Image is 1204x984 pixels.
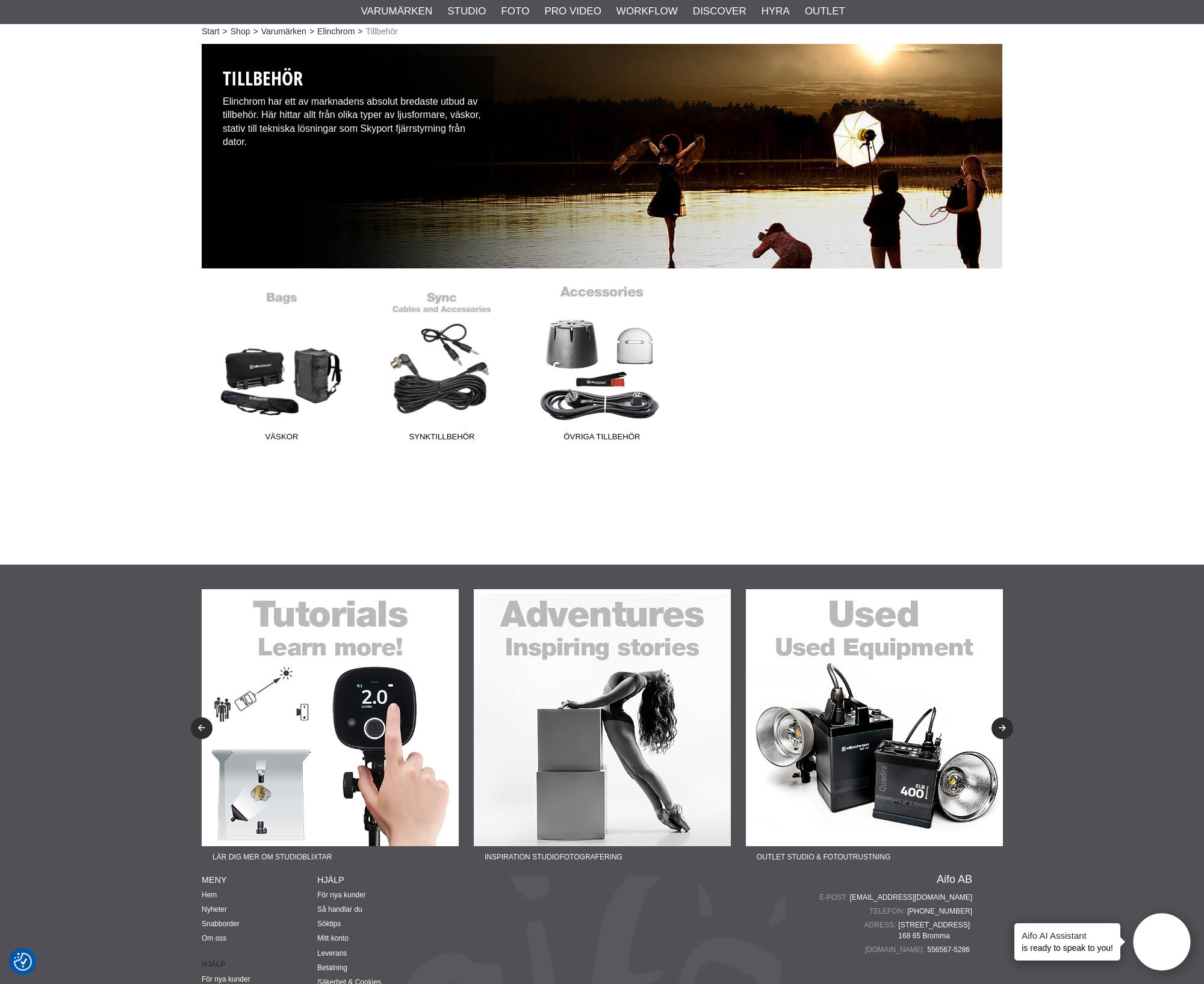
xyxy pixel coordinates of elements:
button: Next [991,717,1013,739]
a: Workflow [616,4,678,19]
a: Nyheter [202,905,227,914]
a: Varumärken [261,25,306,38]
span: Övriga tillbehör [522,431,682,447]
span: > [358,25,362,38]
a: Så handlar du [317,905,362,914]
a: Discover [693,4,746,19]
a: För nya kunder [202,975,250,983]
span: > [253,25,258,38]
span: > [309,25,314,38]
a: Synktillbehör [362,285,522,447]
span: > [223,25,228,38]
a: Mitt konto [317,934,349,942]
a: Söktips [317,920,341,928]
a: Hyra [762,4,790,19]
strong: Hjälp [202,959,317,970]
h4: Hjälp [317,874,433,886]
a: Övriga tillbehör [522,285,682,447]
span: [STREET_ADDRESS] 168 65 Bromma [898,920,972,941]
span: Inspiration Studiofotografering [474,846,633,868]
a: Studio [447,4,486,19]
a: Annons:22-01F banner-sidfot-tutorials.jpgLär dig mer om studioblixtar [202,589,459,868]
a: Annons:22-03F banner-sidfot-used.jpgOutlet Studio & Fotoutrustning [746,589,1003,868]
div: is ready to speak to you! [1014,923,1120,961]
a: Betalning [317,964,347,972]
span: Telefon: [869,906,907,917]
a: Elinchrom [317,25,355,38]
button: Samtyckesinställningar [14,951,32,973]
a: Hem [202,891,217,899]
span: Lär dig mer om studioblixtar [202,846,343,868]
a: Shop [231,25,250,38]
span: 556567-5286 [927,944,972,955]
a: Väskor [202,285,362,447]
span: Adress: [864,920,899,930]
span: Tillbehör [366,25,398,38]
h4: Meny [202,874,317,886]
img: Annons:22-01F banner-sidfot-tutorials.jpg [202,589,459,846]
span: Outlet Studio & Fotoutrustning [746,846,901,868]
a: Leverans [317,949,347,958]
span: E-post: [819,892,850,903]
span: Synktillbehör [362,431,522,447]
h1: Tillbehör [223,65,485,92]
a: Snabborder [202,920,240,928]
img: Annons:22-03F banner-sidfot-used.jpg [746,589,1003,846]
a: [PHONE_NUMBER] [907,906,972,917]
img: Tillbehör Elinchrom [202,44,1002,268]
div: Elinchrom har ett av marknadens absolut bredaste utbud av tillbehör. Här hittar allt från olika t... [214,56,494,155]
button: Previous [191,717,213,739]
img: Annons:22-02F banner-sidfot-adventures.jpg [474,589,731,846]
h4: Aifo AI Assistant [1022,929,1113,942]
a: Pro Video [544,4,601,19]
span: [DOMAIN_NAME]: [865,944,927,955]
a: Annons:22-02F banner-sidfot-adventures.jpgInspiration Studiofotografering [474,589,731,868]
a: Outlet [805,4,845,19]
span: Väskor [202,431,362,447]
a: Varumärken [361,4,433,19]
a: [EMAIL_ADDRESS][DOMAIN_NAME] [850,892,972,903]
a: Foto [501,4,529,19]
a: Aifo AB [937,874,972,885]
a: Om oss [202,934,226,942]
img: Revisit consent button [14,953,32,971]
a: För nya kunder [317,891,366,899]
a: Start [202,25,220,38]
